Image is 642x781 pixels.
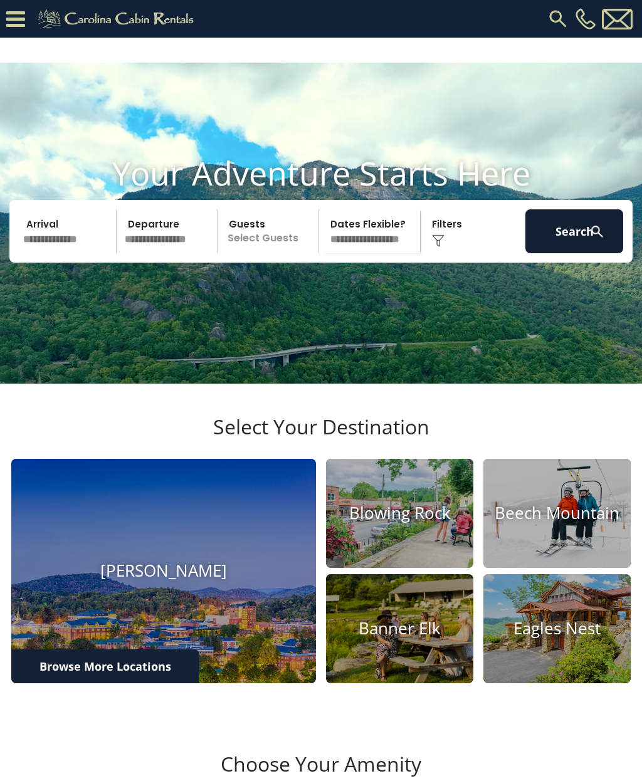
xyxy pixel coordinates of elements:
[326,574,473,683] a: Banner Elk
[483,504,631,523] h4: Beech Mountain
[326,504,473,523] h4: Blowing Rock
[525,209,623,253] button: Search
[9,154,633,192] h1: Your Adventure Starts Here
[11,459,316,683] a: [PERSON_NAME]
[221,209,318,253] p: Select Guests
[483,619,631,638] h4: Eagles Nest
[9,415,633,459] h3: Select Your Destination
[326,459,473,568] a: Blowing Rock
[572,8,599,29] a: [PHONE_NUMBER]
[326,619,473,638] h4: Banner Elk
[31,6,204,31] img: Khaki-logo.png
[483,574,631,683] a: Eagles Nest
[589,224,605,239] img: search-regular-white.png
[11,561,316,580] h4: [PERSON_NAME]
[11,649,199,683] a: Browse More Locations
[483,459,631,568] a: Beech Mountain
[432,234,445,247] img: filter--v1.png
[547,8,569,30] img: search-regular.svg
